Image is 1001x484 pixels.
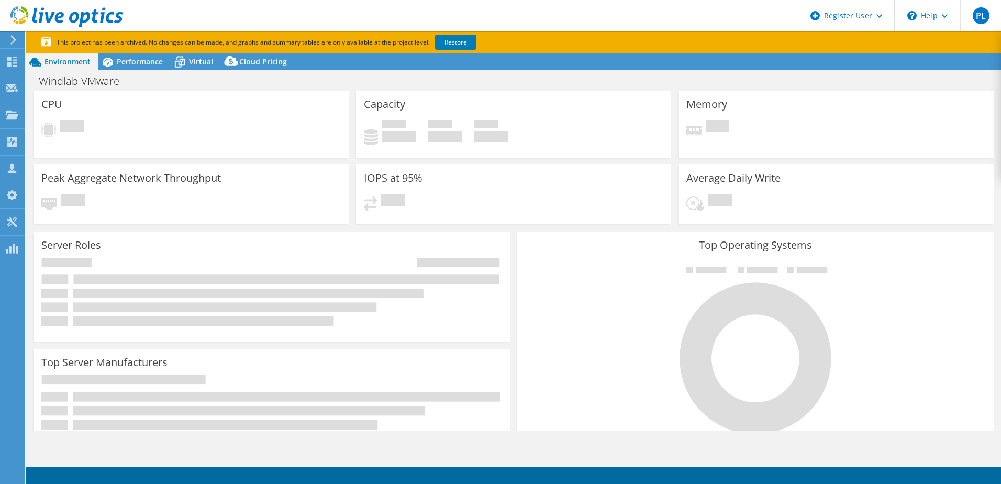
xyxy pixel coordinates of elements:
[41,37,554,48] p: This project has been archived. No changes can be made, and graphs and summary tables are only av...
[428,120,452,131] span: Free
[907,11,917,20] svg: \n
[239,57,287,67] span: Cloud Pricing
[708,194,732,208] span: Pending
[474,120,498,131] span: Total
[382,120,406,131] span: Used
[706,120,729,135] span: Pending
[428,131,462,142] h4: 0 GiB
[41,357,168,368] h3: Top Server Manufacturers
[117,57,163,67] span: Performance
[45,57,91,67] span: Environment
[61,194,85,208] span: Pending
[41,239,101,251] h3: Server Roles
[41,172,221,184] h3: Peak Aggregate Network Throughput
[364,172,422,184] h3: IOPS at 95%
[41,98,62,110] h3: CPU
[973,7,989,24] span: PL
[189,57,213,67] span: Virtual
[525,239,986,251] h3: Top Operating Systems
[382,131,416,142] h4: 0 GiB
[686,172,781,184] h3: Average Daily Write
[474,131,508,142] h4: 0 GiB
[435,35,476,50] a: Restore
[381,194,405,208] span: Pending
[34,75,136,87] h1: Windlab-VMware
[60,120,84,135] span: Pending
[364,98,405,110] h3: Capacity
[686,98,727,110] h3: Memory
